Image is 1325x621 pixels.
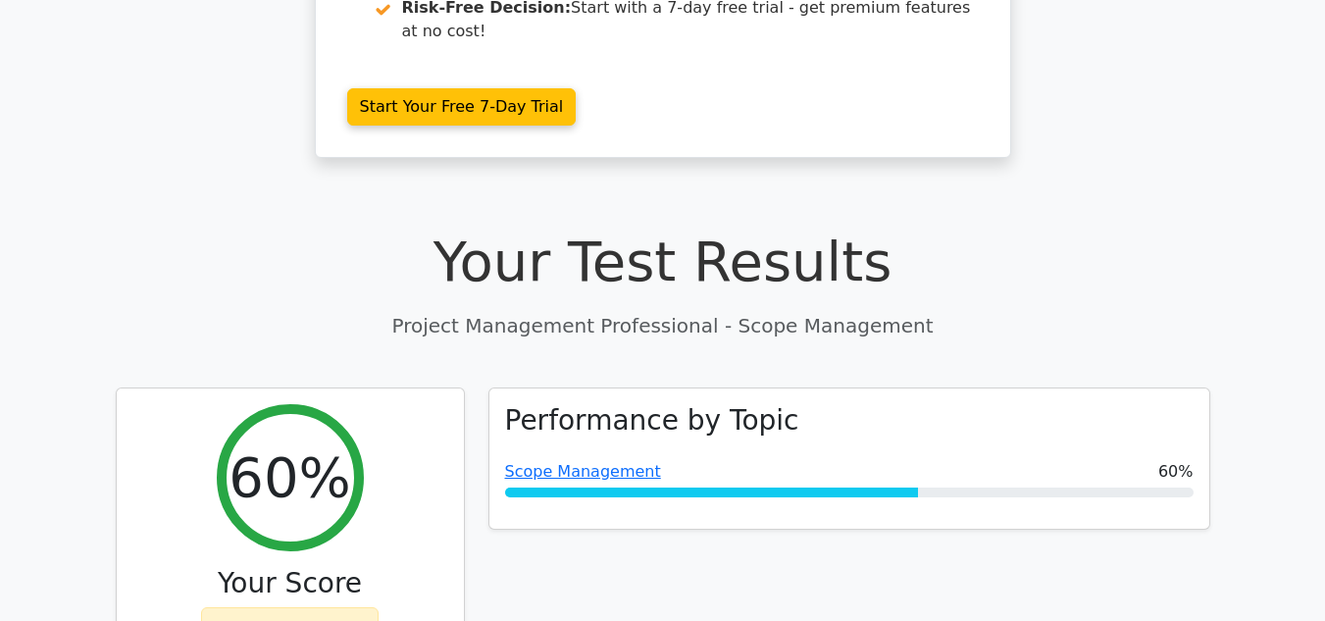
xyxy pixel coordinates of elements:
[1158,460,1194,484] span: 60%
[229,444,350,510] h2: 60%
[132,567,448,600] h3: Your Score
[505,462,661,481] a: Scope Management
[347,88,577,126] a: Start Your Free 7-Day Trial
[116,311,1210,340] p: Project Management Professional - Scope Management
[505,404,799,438] h3: Performance by Topic
[116,229,1210,294] h1: Your Test Results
